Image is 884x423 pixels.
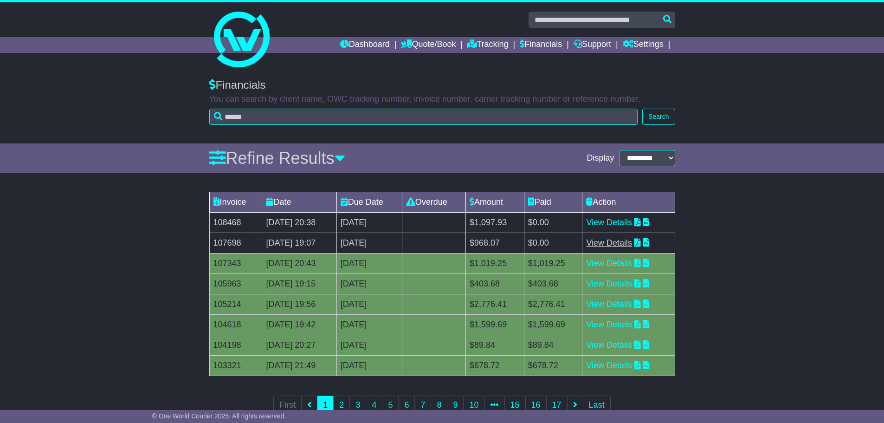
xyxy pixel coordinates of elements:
td: $403.68 [466,273,524,294]
a: 3 [349,396,366,415]
a: 10 [463,396,484,415]
td: 103321 [209,355,262,376]
a: Last [583,396,611,415]
td: 105963 [209,273,262,294]
td: [DATE] 19:56 [262,294,336,314]
td: $0.00 [524,212,582,233]
td: $1,097.93 [466,212,524,233]
td: $89.84 [466,335,524,355]
a: Financials [520,37,562,53]
a: Support [574,37,611,53]
td: Invoice [209,192,262,212]
a: View Details [586,218,632,227]
td: [DATE] [336,253,402,273]
td: [DATE] 19:07 [262,233,336,253]
span: © One World Courier 2025. All rights reserved. [152,412,286,420]
td: $1,599.69 [524,314,582,335]
p: You can search by client name, OWC tracking number, invoice number, carrier tracking number or re... [209,94,675,104]
a: 7 [414,396,431,415]
td: [DATE] [336,294,402,314]
a: View Details [586,279,632,288]
td: 104198 [209,335,262,355]
td: $89.84 [524,335,582,355]
a: 17 [546,396,568,415]
td: [DATE] 19:15 [262,273,336,294]
td: $678.72 [524,355,582,376]
td: [DATE] [336,273,402,294]
a: View Details [586,361,632,370]
td: [DATE] [336,355,402,376]
td: Amount [466,192,524,212]
span: Display [587,153,614,163]
td: Overdue [402,192,465,212]
td: $1,019.25 [524,253,582,273]
td: Date [262,192,336,212]
a: 9 [447,396,464,415]
a: 5 [382,396,399,415]
td: $0.00 [524,233,582,253]
td: $968.07 [466,233,524,253]
td: $1,599.69 [466,314,524,335]
td: $1,019.25 [466,253,524,273]
a: 6 [398,396,415,415]
a: View Details [586,340,632,350]
td: Due Date [336,192,402,212]
td: Paid [524,192,582,212]
td: [DATE] [336,335,402,355]
a: Quote/Book [401,37,456,53]
a: 15 [504,396,526,415]
td: 107343 [209,253,262,273]
td: 104618 [209,314,262,335]
a: 4 [366,396,382,415]
a: View Details [586,259,632,268]
a: 2 [333,396,350,415]
td: 107698 [209,233,262,253]
a: 16 [525,396,547,415]
a: Dashboard [340,37,390,53]
a: View Details [586,320,632,329]
td: $678.72 [466,355,524,376]
td: [DATE] [336,233,402,253]
td: $2,776.41 [524,294,582,314]
td: [DATE] 20:38 [262,212,336,233]
td: [DATE] 19:42 [262,314,336,335]
button: Search [642,109,675,125]
a: Tracking [467,37,508,53]
a: 1 [317,396,334,415]
td: Action [582,192,675,212]
td: [DATE] 21:49 [262,355,336,376]
td: $403.68 [524,273,582,294]
td: $2,776.41 [466,294,524,314]
div: Financials [209,78,675,92]
a: 8 [431,396,447,415]
td: [DATE] 20:27 [262,335,336,355]
td: [DATE] [336,314,402,335]
td: [DATE] 20:43 [262,253,336,273]
a: Refine Results [209,149,345,168]
td: 108468 [209,212,262,233]
a: View Details [586,238,632,247]
td: [DATE] [336,212,402,233]
td: 105214 [209,294,262,314]
a: View Details [586,299,632,309]
a: Settings [623,37,664,53]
